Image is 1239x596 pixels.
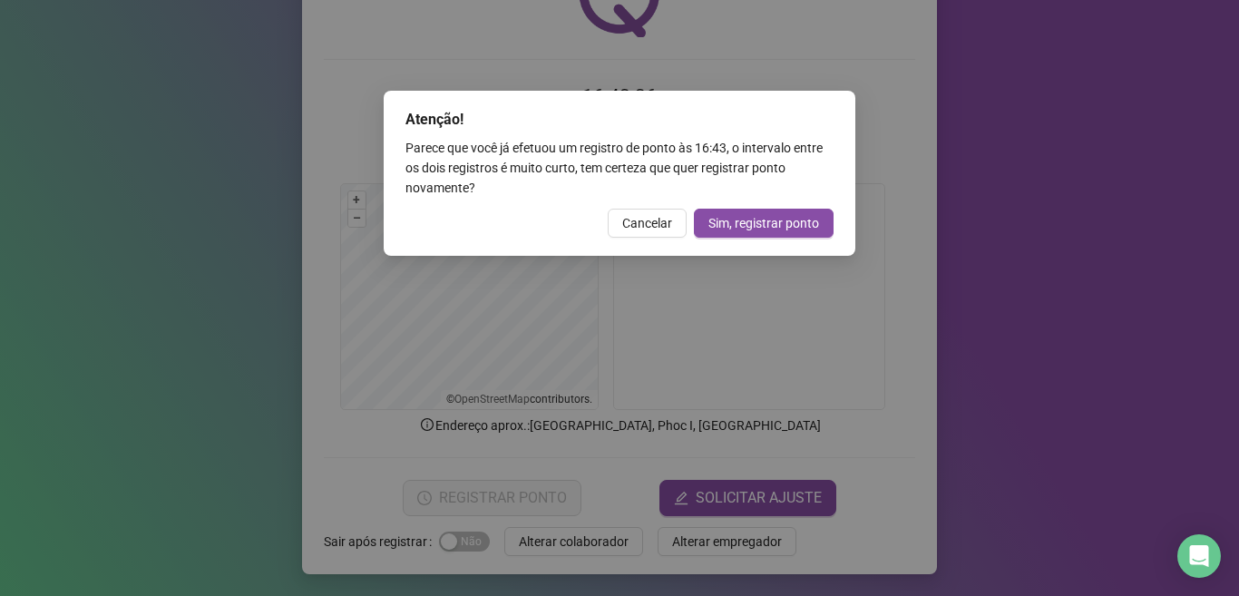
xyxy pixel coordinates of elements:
[405,138,834,198] div: Parece que você já efetuou um registro de ponto às 16:43 , o intervalo entre os dois registros é ...
[405,109,834,131] div: Atenção!
[622,213,672,233] span: Cancelar
[694,209,834,238] button: Sim, registrar ponto
[708,213,819,233] span: Sim, registrar ponto
[1177,534,1221,578] div: Open Intercom Messenger
[608,209,687,238] button: Cancelar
